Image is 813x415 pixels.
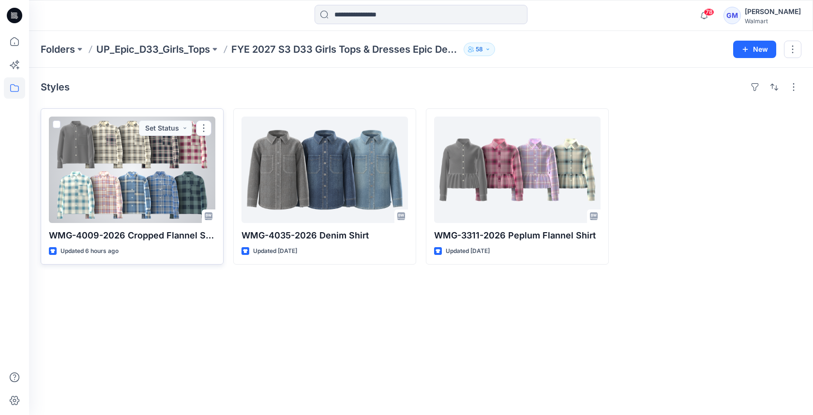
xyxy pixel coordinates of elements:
[41,81,70,93] h4: Styles
[231,43,460,56] p: FYE 2027 S3 D33 Girls Tops & Dresses Epic Design
[49,117,215,223] a: WMG-4009-2026 Cropped Flannel Shirt
[434,117,601,223] a: WMG-3311-2026 Peplum Flannel Shirt
[464,43,495,56] button: 58
[476,44,483,55] p: 58
[241,229,408,242] p: WMG-4035-2026 Denim Shirt
[434,229,601,242] p: WMG-3311-2026 Peplum Flannel Shirt
[241,117,408,223] a: WMG-4035-2026 Denim Shirt
[704,8,714,16] span: 78
[49,229,215,242] p: WMG-4009-2026 Cropped Flannel Shirt
[733,41,776,58] button: New
[60,246,119,256] p: Updated 6 hours ago
[745,6,801,17] div: [PERSON_NAME]
[253,246,297,256] p: Updated [DATE]
[745,17,801,25] div: Walmart
[723,7,741,24] div: GM
[446,246,490,256] p: Updated [DATE]
[41,43,75,56] a: Folders
[96,43,210,56] a: UP_Epic_D33_Girls_Tops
